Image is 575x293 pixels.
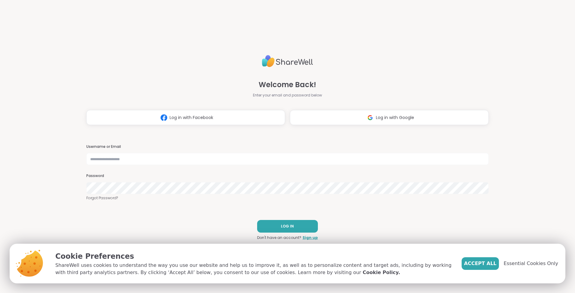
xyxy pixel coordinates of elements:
[376,114,414,121] span: Log in with Google
[55,251,452,262] p: Cookie Preferences
[86,144,489,149] h3: Username or Email
[158,112,170,123] img: ShareWell Logomark
[86,173,489,179] h3: Password
[462,257,499,270] button: Accept All
[504,260,558,267] span: Essential Cookies Only
[257,235,301,240] span: Don't have an account?
[257,220,318,233] button: LOG IN
[364,112,376,123] img: ShareWell Logomark
[464,260,497,267] span: Accept All
[259,79,316,90] span: Welcome Back!
[281,224,294,229] span: LOG IN
[253,93,322,98] span: Enter your email and password below
[290,110,489,125] button: Log in with Google
[86,195,489,201] a: Forgot Password?
[303,235,318,240] a: Sign up
[86,110,285,125] button: Log in with Facebook
[55,262,452,276] p: ShareWell uses cookies to understand the way you use our website and help us to improve it, as we...
[170,114,213,121] span: Log in with Facebook
[262,53,313,70] img: ShareWell Logo
[363,269,400,276] a: Cookie Policy.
